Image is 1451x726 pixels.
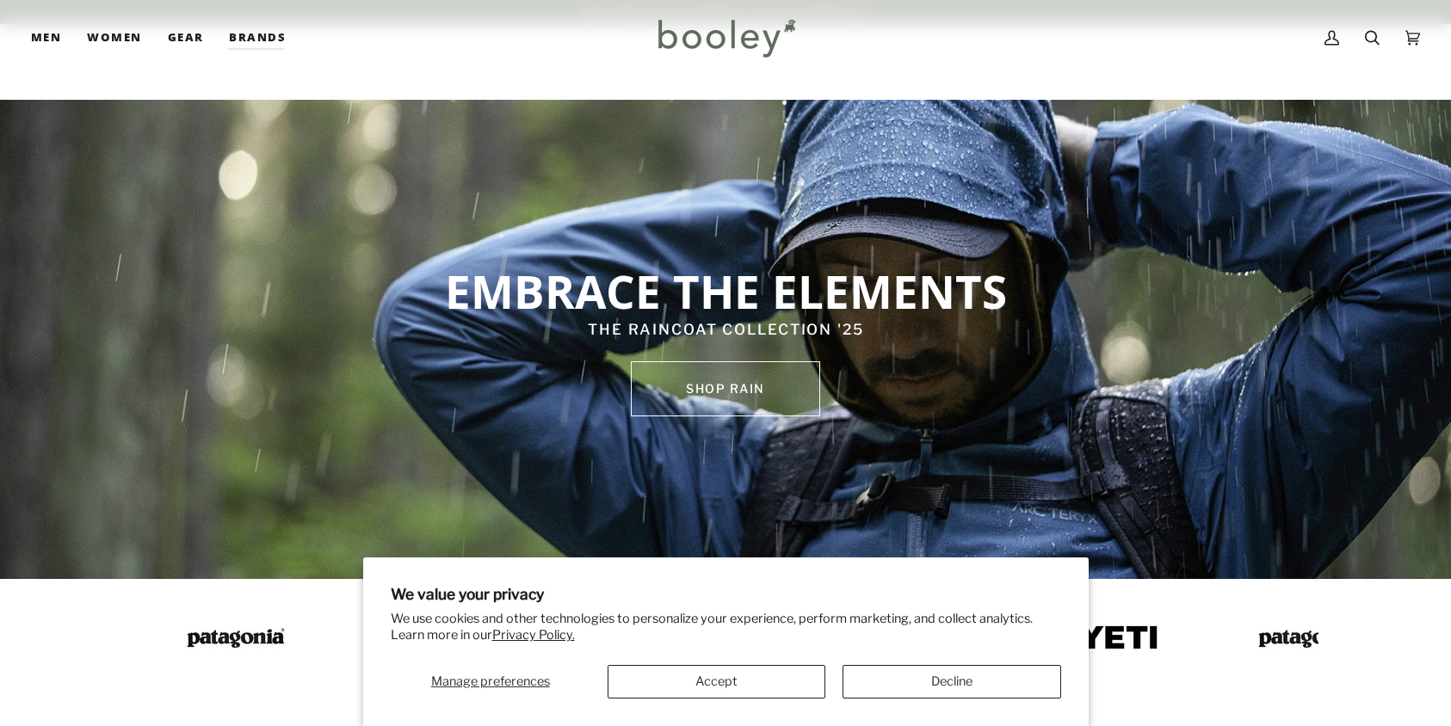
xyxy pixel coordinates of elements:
[492,627,575,643] a: Privacy Policy.
[431,674,550,689] span: Manage preferences
[651,13,801,63] img: Booley
[391,585,1061,603] h2: We value your privacy
[229,29,286,46] span: Brands
[391,611,1061,643] p: We use cookies and other technologies to personalize your experience, perform marketing, and coll...
[293,319,1158,341] p: THE RAINCOAT COLLECTION '25
[87,29,141,46] span: Women
[608,665,825,698] button: Accept
[631,361,820,416] a: SHOP rain
[293,262,1158,319] p: EMBRACE THE ELEMENTS
[168,29,204,46] span: Gear
[31,29,61,46] span: Men
[843,665,1060,698] button: Decline
[391,665,590,698] button: Manage preferences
